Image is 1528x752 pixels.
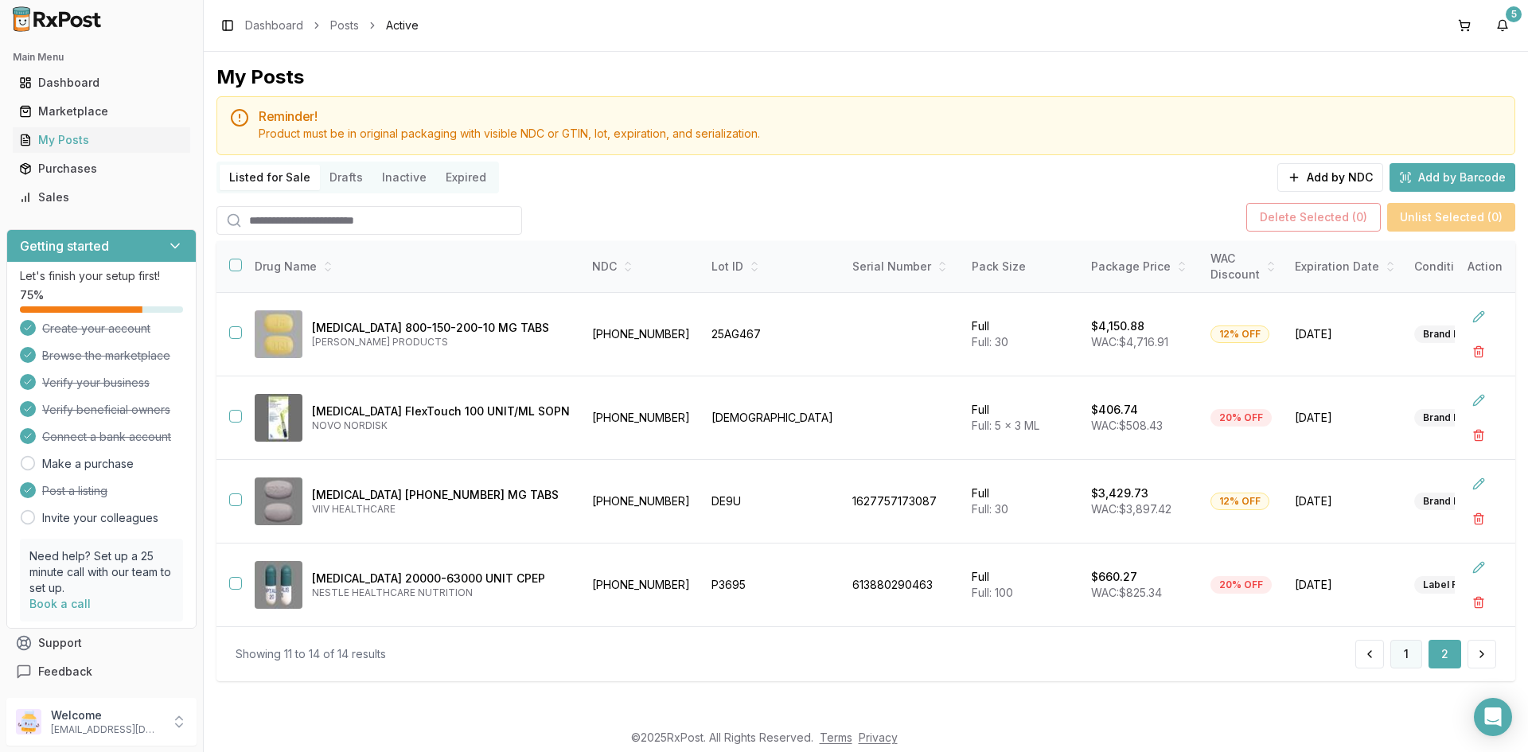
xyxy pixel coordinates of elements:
[583,293,702,376] td: [PHONE_NUMBER]
[1390,163,1515,192] button: Add by Barcode
[6,99,197,124] button: Marketplace
[962,376,1082,460] td: Full
[42,483,107,499] span: Post a listing
[1295,326,1395,342] span: [DATE]
[312,586,570,599] p: NESTLE HEALTHCARE NUTRITION
[13,68,190,97] a: Dashboard
[42,402,170,418] span: Verify beneficial owners
[1091,318,1144,334] p: $4,150.88
[19,103,184,119] div: Marketplace
[859,731,898,744] a: Privacy
[1414,493,1483,510] div: Brand New
[1414,325,1483,343] div: Brand New
[436,165,496,190] button: Expired
[1091,259,1191,275] div: Package Price
[220,165,320,190] button: Listed for Sale
[1414,576,1499,594] div: Label Residue
[1455,241,1515,293] th: Action
[236,646,386,662] div: Showing 11 to 14 of 14 results
[42,321,150,337] span: Create your account
[42,429,171,445] span: Connect a bank account
[216,64,304,90] div: My Posts
[1295,577,1395,593] span: [DATE]
[1295,493,1395,509] span: [DATE]
[42,510,158,526] a: Invite your colleagues
[843,544,962,627] td: 613880290463
[386,18,419,33] span: Active
[42,348,170,364] span: Browse the marketplace
[972,586,1013,599] span: Full: 100
[972,335,1008,349] span: Full: 30
[1429,640,1461,668] button: 2
[820,731,852,744] a: Terms
[1091,502,1171,516] span: WAC: $3,897.42
[702,544,843,627] td: P3695
[1295,410,1395,426] span: [DATE]
[255,561,302,609] img: Zenpep 20000-63000 UNIT CPEP
[42,375,150,391] span: Verify your business
[1210,409,1272,427] div: 20% OFF
[6,6,108,32] img: RxPost Logo
[51,723,162,736] p: [EMAIL_ADDRESS][DOMAIN_NAME]
[1464,386,1493,415] button: Edit
[13,154,190,183] a: Purchases
[13,51,190,64] h2: Main Menu
[13,183,190,212] a: Sales
[1464,470,1493,498] button: Edit
[1464,302,1493,331] button: Edit
[20,287,44,303] span: 75 %
[255,310,302,358] img: Symtuza 800-150-200-10 MG TABS
[711,259,833,275] div: Lot ID
[6,185,197,210] button: Sales
[312,403,570,419] p: [MEDICAL_DATA] FlexTouch 100 UNIT/ML SOPN
[1464,505,1493,533] button: Delete
[1091,419,1163,432] span: WAC: $508.43
[255,477,302,525] img: Triumeq 600-50-300 MG TABS
[1091,586,1162,599] span: WAC: $825.34
[16,709,41,734] img: User avatar
[6,156,197,181] button: Purchases
[6,70,197,95] button: Dashboard
[1210,493,1269,510] div: 12% OFF
[972,419,1039,432] span: Full: 5 x 3 ML
[1210,576,1272,594] div: 20% OFF
[592,259,692,275] div: NDC
[1091,485,1148,501] p: $3,429.73
[1295,259,1395,275] div: Expiration Date
[312,336,570,349] p: [PERSON_NAME] PRODUCTS
[255,394,302,442] img: Tresiba FlexTouch 100 UNIT/ML SOPN
[962,241,1082,293] th: Pack Size
[19,75,184,91] div: Dashboard
[583,376,702,460] td: [PHONE_NUMBER]
[312,571,570,586] p: [MEDICAL_DATA] 20000-63000 UNIT CPEP
[1390,640,1422,668] a: 1
[29,597,91,610] a: Book a call
[962,293,1082,376] td: Full
[1277,163,1383,192] button: Add by NDC
[852,259,953,275] div: Serial Number
[1091,569,1137,585] p: $660.27
[962,544,1082,627] td: Full
[1210,251,1276,282] div: WAC Discount
[320,165,372,190] button: Drafts
[702,460,843,544] td: DE9U
[312,320,570,336] p: [MEDICAL_DATA] 800-150-200-10 MG TABS
[255,259,570,275] div: Drug Name
[6,629,197,657] button: Support
[1210,325,1269,343] div: 12% OFF
[13,126,190,154] a: My Posts
[702,293,843,376] td: 25AG467
[1414,409,1483,427] div: Brand New
[972,502,1008,516] span: Full: 30
[245,18,303,33] a: Dashboard
[245,18,419,33] nav: breadcrumb
[702,376,843,460] td: [DEMOGRAPHIC_DATA]
[1405,241,1524,293] th: Condition
[1474,698,1512,736] div: Open Intercom Messenger
[1490,13,1515,38] button: 5
[843,460,962,544] td: 1627757173087
[259,126,1502,142] div: Product must be in original packaging with visible NDC or GTIN, lot, expiration, and serialization.
[583,544,702,627] td: [PHONE_NUMBER]
[20,236,109,255] h3: Getting started
[1506,6,1522,22] div: 5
